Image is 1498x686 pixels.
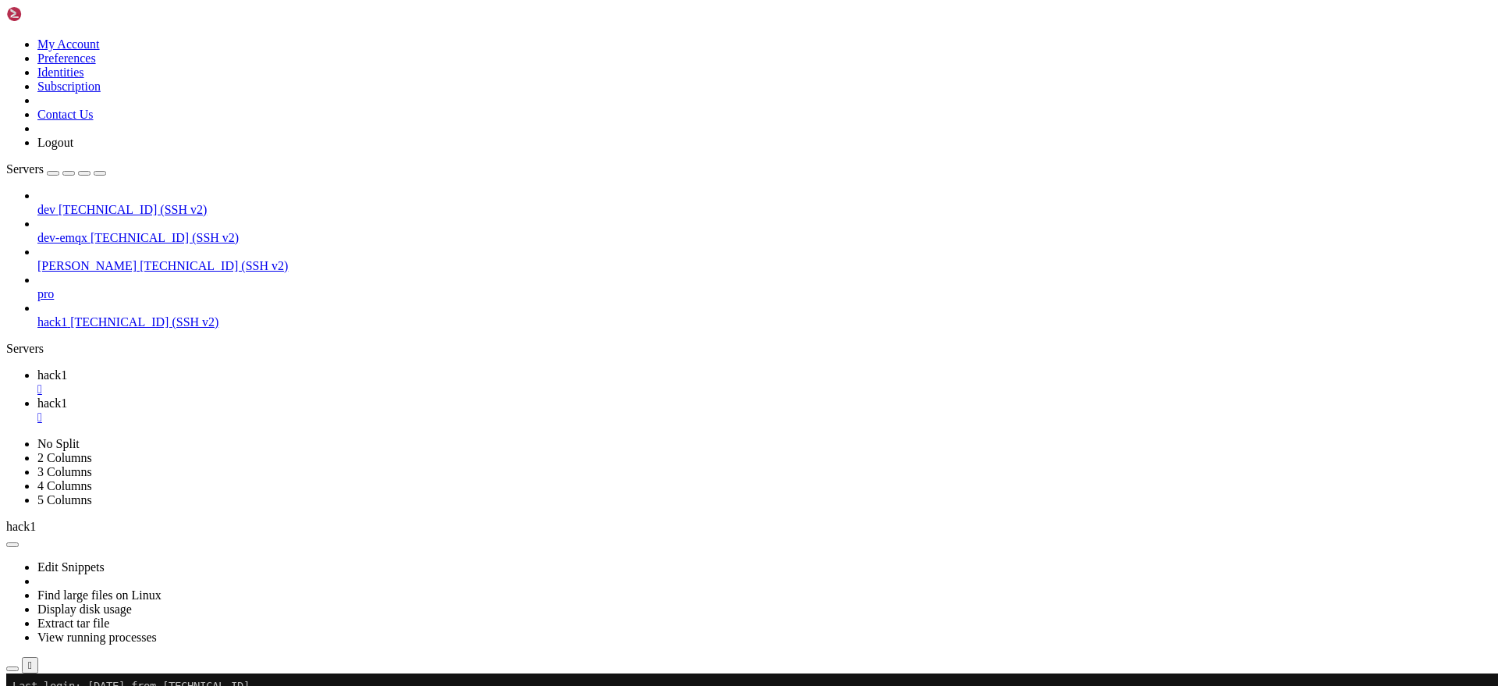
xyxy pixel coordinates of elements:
[6,20,1294,33] x-row: [root@iZt4n0b0ucoxreh5jcvox3Z ~]# python3 --version
[6,175,343,187] span: 100% |████████████████████████████████| 2.7MB 32.4MB/s
[37,382,1492,396] a: 
[6,188,1294,201] x-row: Collecting [MEDICAL_DATA] (from yt-dlp)
[37,588,162,602] a: Find large files on Linux
[6,214,343,226] span: 100% |████████████████████████████████| 225kB 43.1MB/s
[6,45,1294,59] x-row: [root@iZt4n0b0ucoxreh5jcvox3Z ~]# yum install -y python3-pip
[37,437,80,450] a: No Split
[37,560,105,574] a: Edit Snippets
[6,382,343,395] span: 100% |████████████████████████████████| 4.8MB 48.1MB/s
[37,396,67,410] span: hack1
[6,499,1294,513] x-row: Complete!
[37,602,132,616] a: Display disk usage
[6,59,1294,72] x-row: Last metadata expiration check: 8:07:38 ago [DATE][DATE] 03:37:32 AM CST.
[37,631,157,644] a: View running processes
[6,149,1294,162] x-row: Collecting yt-dlp
[37,66,84,79] a: Identities
[6,32,1294,45] x-row: Python 3.6.8
[6,253,343,265] span: 100% |████████████████████████████████| 102kB 18.3MB/s
[37,287,1492,301] a: pro
[37,396,1492,425] a: hack1
[6,6,96,22] img: Shellngn
[6,84,1294,98] x-row: Dependencies resolved.
[223,564,229,578] div: (33, 43)
[37,315,1492,329] a: hack1 [TECHNICAL_ID] (SSH v2)
[140,259,288,272] span: [TECHNICAL_ID] (SSH v2)
[6,97,1294,110] x-row: Nothing to do.
[28,659,32,671] div: 
[6,6,1294,20] x-row: Last login: [DATE] from [TECHNICAL_ID]
[6,110,1294,123] x-row: Complete!
[22,657,38,674] button: 
[37,617,109,630] a: Extract tar file
[6,343,343,356] span: 100% |████████████████████████████████| 163kB 39.4MB/s
[6,512,1294,525] x-row: [root@iZt4n0b0ucoxreh5jcvox3Z ~]# zsh
[6,304,343,317] span: 100% |████████████████████████████████| 2.8MB 51.2MB/s
[6,408,1294,421] x-row: Running setup.py install for pycryptodomex ... done
[6,162,1294,176] x-row: Downloading [URL][DOMAIN_NAME] (2.7MB)
[37,203,1492,217] a: dev [TECHNICAL_ID] (SSH v2)
[37,231,87,244] span: dev-emqx
[37,301,1492,329] li: hack1 [TECHNICAL_ID] (SSH v2)
[6,435,1294,448] x-row: [root@iZt4n0b0ucoxreh5jcvox3Z ~]# yum install -y tmux
[6,266,1294,279] x-row: Collecting brotli; platform_python_implementation == "CPython" (from yt-dlp)
[37,479,92,492] a: 4 Columns
[6,279,1294,292] x-row: Downloading [URL][DOMAIN_NAME]
[6,6,1294,20] x-row: Connecting [TECHNICAL_ID]...
[37,80,101,93] a: Subscription
[37,259,137,272] span: [PERSON_NAME]
[6,318,1294,331] x-row: Collecting certifi (from yt-dlp)
[6,474,1294,487] x-row: Dependencies resolved.
[37,231,1492,245] a: dev-emqx [TECHNICAL_ID] (SSH v2)
[6,331,1294,344] x-row: Downloading [URL][DOMAIN_NAME] (159kB)
[70,315,218,329] span: [TECHNICAL_ID] (SSH v2)
[6,564,1294,578] x-row: [root@iZt4n0b0ucoxreh5jcvox3Z]~#
[37,465,92,478] a: 3 Columns
[37,37,100,51] a: My Account
[6,460,1294,474] x-row: Package tmux-2.7-3.0.1.al8.x86_64 is already installed.
[37,189,1492,217] li: dev [TECHNICAL_ID] (SSH v2)
[6,162,106,176] a: Servers
[37,273,1492,301] li: pro
[37,245,1492,273] li: [PERSON_NAME] [TECHNICAL_ID] (SSH v2)
[37,52,96,65] a: Preferences
[37,411,1492,425] a: 
[6,357,1294,370] x-row: Collecting pycryptodomex (from yt-dlp)
[6,240,1294,253] x-row: Downloading [URL][DOMAIN_NAME] (102kB)
[6,520,36,533] span: hack1
[37,368,67,382] span: hack1
[6,71,1294,84] x-row: Package python3-pip-9.0.3-24.0.1.al8.noarch is already installed.
[37,451,92,464] a: 2 Columns
[59,203,207,216] span: [TECHNICAL_ID] (SSH v2)
[6,162,44,176] span: Servers
[6,551,1294,564] x-row: ambiguous command: list, could be: list-buffers, list-clients, list-commands, list-keys, list-pan...
[6,447,1294,460] x-row: Last metadata expiration check: 8:08:59 ago [DATE][DATE] 03:37:32 AM CST.
[37,315,67,329] span: hack1
[6,538,1294,552] x-row: [root@iZt4n0b0ucoxreh5jcvox3Z]~# tmux list
[6,342,1492,356] div: Servers
[37,368,1492,396] a: hack1
[37,136,73,149] a: Logout
[37,217,1492,245] li: dev-emqx [TECHNICAL_ID] (SSH v2)
[6,370,1294,383] x-row: Downloading [URL][DOMAIN_NAME] (4.8MB)
[37,203,55,216] span: dev
[6,421,1294,435] x-row: Successfully installed brotli-1.1.0 certifi-2025.4.26 [MEDICAL_DATA]-1.45.1 pycryptodomex-3.21.0 ...
[6,136,718,148] span: WARNING: Running pip install with root privileges is generally not a good idea. Try `pip3 install...
[37,108,94,121] a: Contact Us
[6,486,1294,499] x-row: Nothing to do.
[37,287,54,300] span: pro
[6,292,1294,305] x-row: (2.8MB)
[37,259,1492,273] a: [PERSON_NAME] [TECHNICAL_ID] (SSH v2)
[6,123,1294,137] x-row: [root@iZt4n0b0ucoxreh5jcvox3Z ~]# pip3 install -U yt-dlp
[37,493,92,507] a: 5 Columns
[6,227,1294,240] x-row: Collecting websockets (from yt-dlp)
[6,201,1294,214] x-row: Downloading [URL][DOMAIN_NAME] (218kB)
[6,525,1294,538] x-row: [root@iZt4n0b0ucoxreh5jcvox3Z]~# tmux new-window -n ffmpeg
[91,231,239,244] span: [TECHNICAL_ID] (SSH v2)
[6,20,12,33] div: (0, 1)
[6,396,1294,409] x-row: Installing collected packages: [MEDICAL_DATA], websockets, brotli, certifi, pycryptodomex, yt-dlp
